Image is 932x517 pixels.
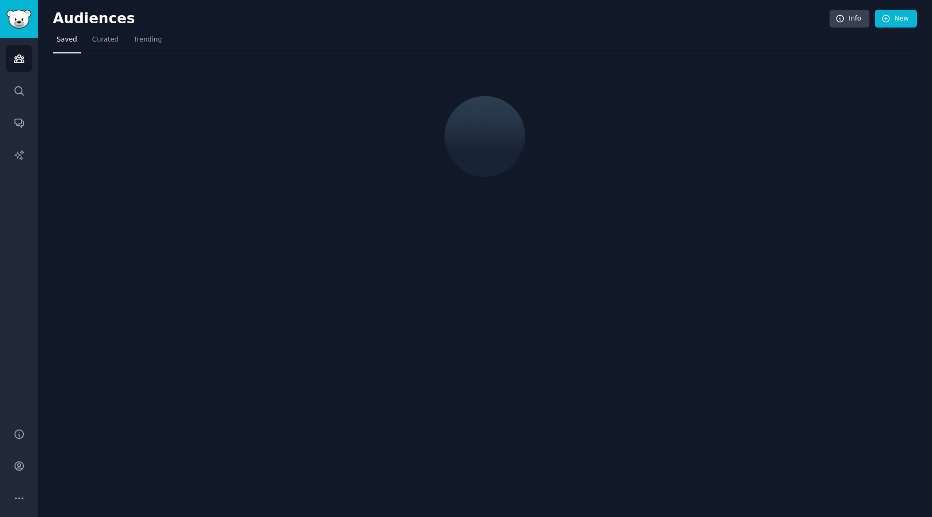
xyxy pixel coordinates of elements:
[830,10,869,28] a: Info
[6,10,31,29] img: GummySearch logo
[875,10,917,28] a: New
[134,35,162,45] span: Trending
[53,31,81,53] a: Saved
[88,31,122,53] a: Curated
[130,31,166,53] a: Trending
[57,35,77,45] span: Saved
[92,35,119,45] span: Curated
[53,10,830,28] h2: Audiences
